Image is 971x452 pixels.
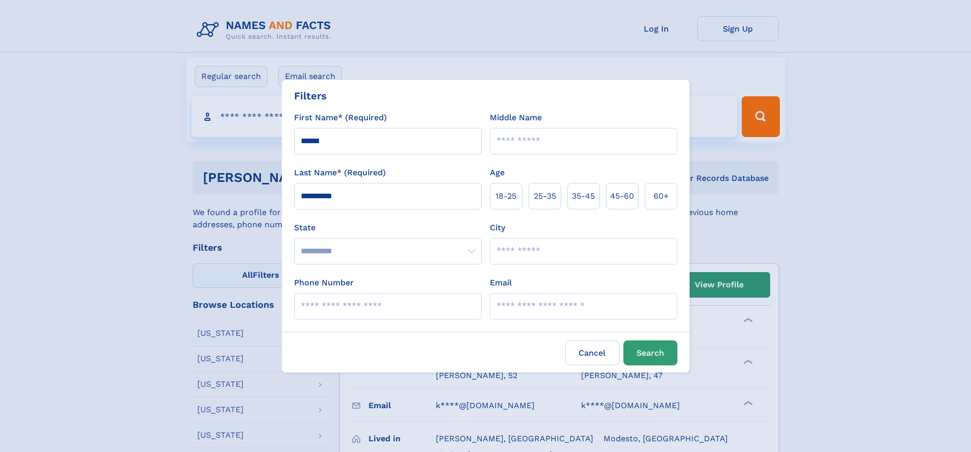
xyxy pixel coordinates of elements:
[490,222,505,234] label: City
[294,167,386,179] label: Last Name* (Required)
[610,190,634,202] span: 45‑60
[623,340,677,365] button: Search
[294,112,387,124] label: First Name* (Required)
[490,167,505,179] label: Age
[565,340,619,365] label: Cancel
[534,190,556,202] span: 25‑35
[490,112,542,124] label: Middle Name
[294,88,327,103] div: Filters
[294,222,482,234] label: State
[490,277,512,289] label: Email
[653,190,669,202] span: 60+
[294,277,354,289] label: Phone Number
[572,190,595,202] span: 35‑45
[495,190,516,202] span: 18‑25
